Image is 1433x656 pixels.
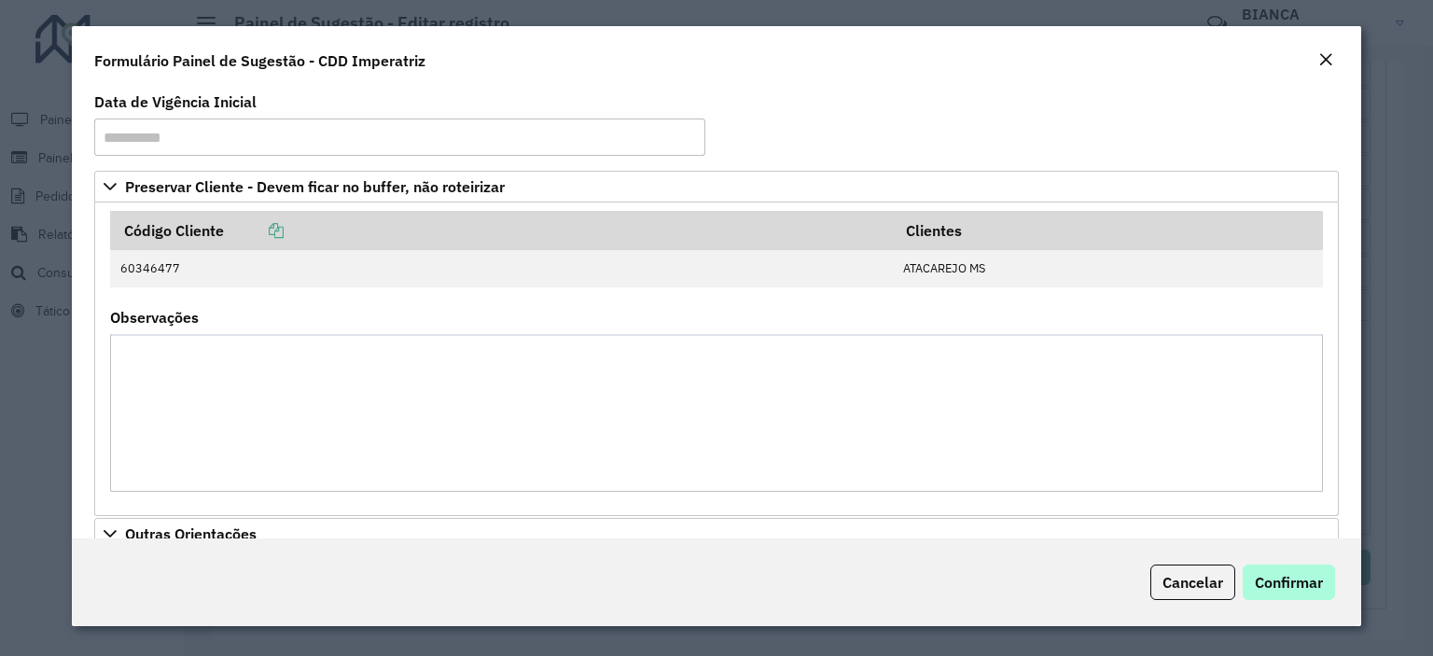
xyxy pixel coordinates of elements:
label: Data de Vigência Inicial [94,91,257,113]
a: Outras Orientações [94,518,1339,550]
button: Close [1313,49,1339,73]
a: Preservar Cliente - Devem ficar no buffer, não roteirizar [94,171,1339,202]
button: Confirmar [1243,565,1335,600]
em: Fechar [1318,52,1333,67]
h4: Formulário Painel de Sugestão - CDD Imperatriz [94,49,425,72]
th: Clientes [894,211,1323,250]
button: Cancelar [1150,565,1235,600]
td: 60346477 [110,250,893,287]
span: Confirmar [1255,573,1323,592]
span: Cancelar [1162,573,1223,592]
span: Preservar Cliente - Devem ficar no buffer, não roteirizar [125,179,505,194]
span: Outras Orientações [125,526,257,541]
label: Observações [110,306,199,328]
a: Copiar [224,221,284,240]
td: ATACAREJO MS [894,250,1323,287]
th: Código Cliente [110,211,893,250]
div: Preservar Cliente - Devem ficar no buffer, não roteirizar [94,202,1339,516]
